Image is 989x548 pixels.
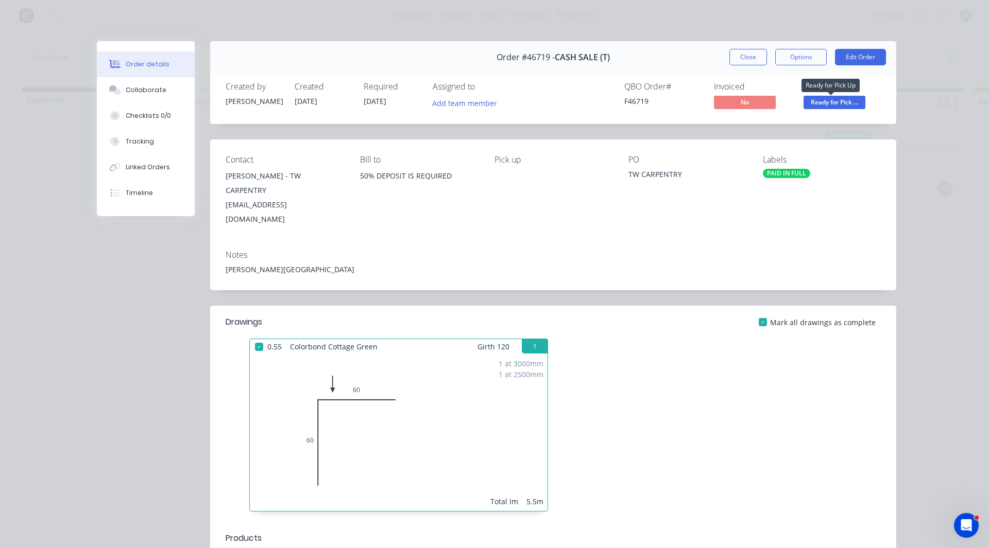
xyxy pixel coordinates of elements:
[802,79,860,92] div: Ready for Pick Up
[522,339,548,353] button: 1
[226,264,881,275] div: [PERSON_NAME][GEOGRAPHIC_DATA]
[226,155,344,165] div: Contact
[126,188,153,198] div: Timeline
[226,316,262,328] div: Drawings
[499,369,543,380] div: 1 at 2500mm
[714,82,791,92] div: Invoiced
[126,60,169,69] div: Order details
[526,496,543,507] div: 5.5m
[555,52,610,62] span: CASH SALE (T)
[628,155,746,165] div: PO
[226,198,344,226] div: [EMAIL_ADDRESS][DOMAIN_NAME]
[804,96,865,109] span: Ready for Pick ...
[226,250,881,260] div: Notes
[226,96,282,107] div: [PERSON_NAME]
[729,49,767,65] button: Close
[775,49,827,65] button: Options
[427,96,503,110] button: Add team member
[628,169,746,183] div: TW CARPENTRY
[226,532,262,544] div: Products
[763,155,881,165] div: Labels
[499,358,543,369] div: 1 at 3000mm
[360,155,478,165] div: Bill to
[97,154,195,180] button: Linked Orders
[126,111,171,120] div: Checklists 0/0
[433,96,503,110] button: Add team member
[364,82,420,92] div: Required
[97,103,195,129] button: Checklists 0/0
[804,96,865,111] button: Ready for Pick ...
[494,155,612,165] div: Pick up
[126,85,166,95] div: Collaborate
[263,339,286,354] span: 0.55
[433,82,536,92] div: Assigned to
[624,96,702,107] div: F46719
[364,96,386,106] span: [DATE]
[97,129,195,154] button: Tracking
[286,339,382,354] span: Colorbond Cottage Green
[295,96,317,106] span: [DATE]
[295,82,351,92] div: Created
[226,169,344,198] div: [PERSON_NAME] - TW CARPENTRY
[126,163,170,172] div: Linked Orders
[250,354,548,511] div: 060601 at 3000mm1 at 2500mmTotal lm5.5m
[226,169,344,226] div: [PERSON_NAME] - TW CARPENTRY[EMAIL_ADDRESS][DOMAIN_NAME]
[954,513,979,538] iframe: Intercom live chat
[624,82,702,92] div: QBO Order #
[360,169,478,202] div: 50% DEPOSIT IS REQUIRED
[490,496,518,507] div: Total lm
[97,180,195,206] button: Timeline
[835,49,886,65] button: Edit Order
[763,169,810,178] div: PAID IN FULL
[97,51,195,77] button: Order details
[360,169,478,183] div: 50% DEPOSIT IS REQUIRED
[126,137,154,146] div: Tracking
[478,339,509,354] span: Girth 120
[497,52,555,62] span: Order #46719 -
[770,317,876,328] span: Mark all drawings as complete
[714,96,776,109] span: No
[97,77,195,103] button: Collaborate
[226,82,282,92] div: Created by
